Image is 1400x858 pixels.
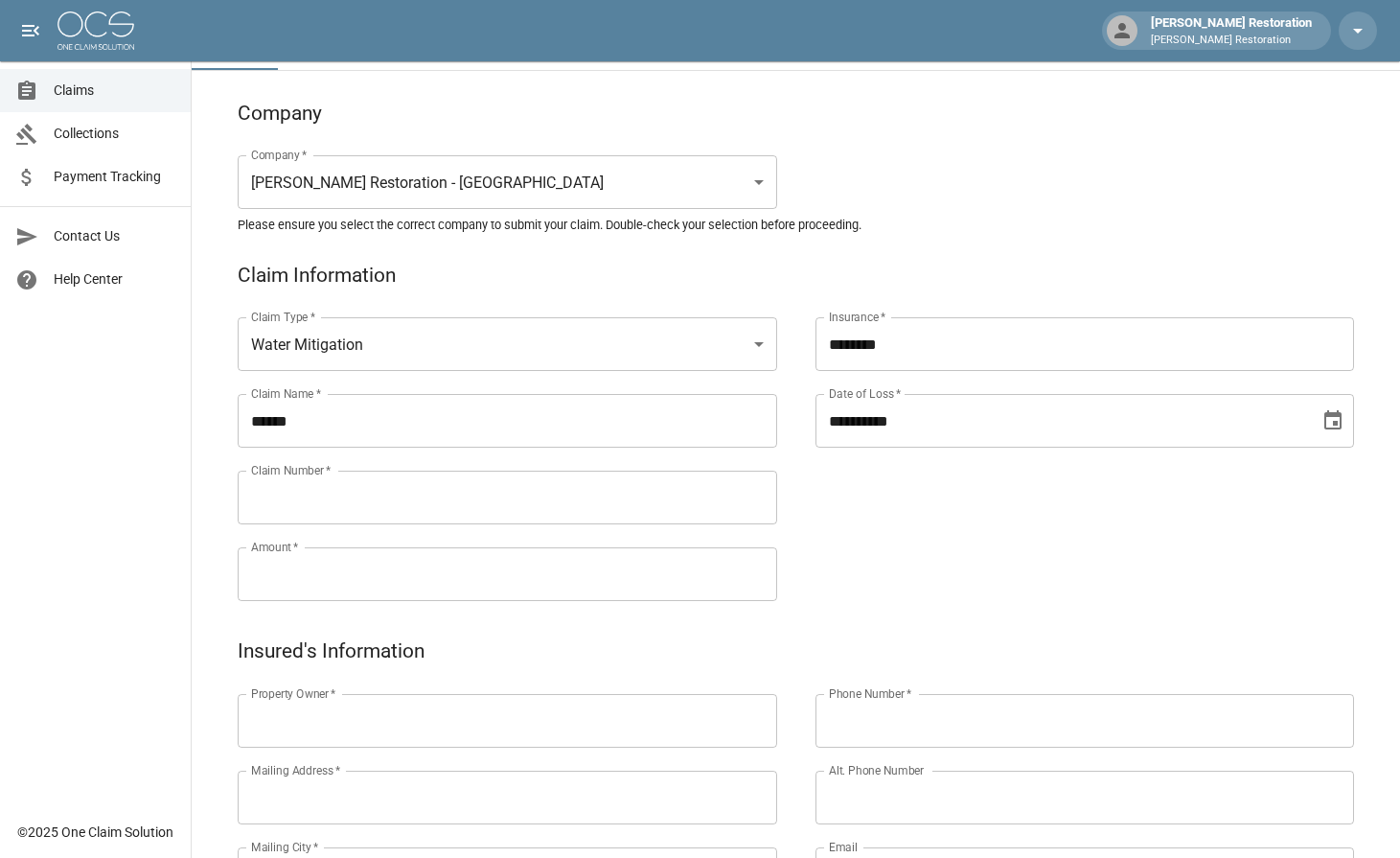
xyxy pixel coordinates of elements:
[238,317,777,371] div: Water Mitigation
[251,839,319,855] label: Mailing City
[54,269,175,290] span: Help Center
[1314,402,1352,440] button: Choose date, selected date is Aug 24, 2025
[1151,33,1312,49] p: [PERSON_NAME] Restoration
[829,762,924,778] label: Alt. Phone Number
[54,167,175,187] span: Payment Tracking
[11,12,50,50] button: open drawer
[251,309,315,325] label: Claim Type
[57,12,134,50] img: ocs-logo-white-transparent.png
[251,539,299,555] label: Amount
[1143,13,1320,48] div: [PERSON_NAME] Restoration
[251,385,321,402] label: Claim Name
[54,226,175,246] span: Contact Us
[251,462,331,478] label: Claim Number
[54,81,175,101] span: Claims
[829,839,858,855] label: Email
[829,309,885,325] label: Insurance
[251,762,340,778] label: Mailing Address
[829,385,901,402] label: Date of Loss
[238,217,1354,233] h5: Please ensure you select the correct company to submit your claim. Double-check your selection be...
[251,147,308,163] label: Company
[238,155,777,209] div: [PERSON_NAME] Restoration - [GEOGRAPHIC_DATA]
[54,124,175,144] span: Collections
[251,685,336,702] label: Property Owner
[829,685,911,702] label: Phone Number
[17,823,173,842] div: © 2025 One Claim Solution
